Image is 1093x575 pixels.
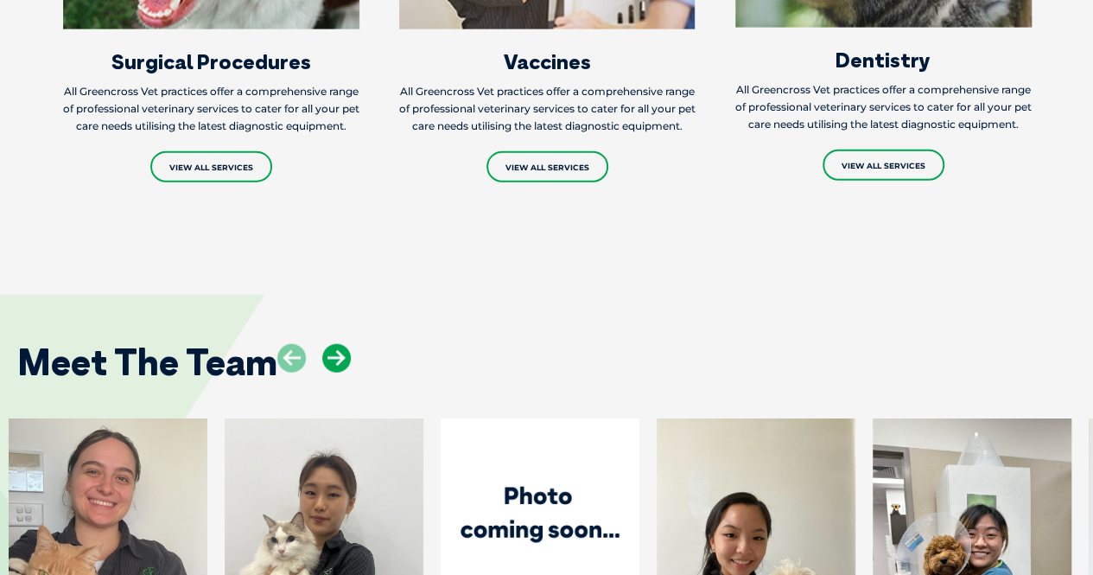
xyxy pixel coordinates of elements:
a: View All Services [486,151,608,182]
h3: Surgical Procedures [63,51,359,72]
a: View All Services [150,151,272,182]
h3: Vaccines [399,51,696,72]
p: All Greencross Vet practices offer a comprehensive range of professional veterinary services to c... [63,83,359,135]
h3: Dentistry [735,49,1032,70]
a: View All Services [823,150,944,181]
p: All Greencross Vet practices offer a comprehensive range of professional veterinary services to c... [399,83,696,135]
p: All Greencross Vet practices offer a comprehensive range of professional veterinary services to c... [735,81,1032,133]
h2: Meet The Team [17,344,277,380]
